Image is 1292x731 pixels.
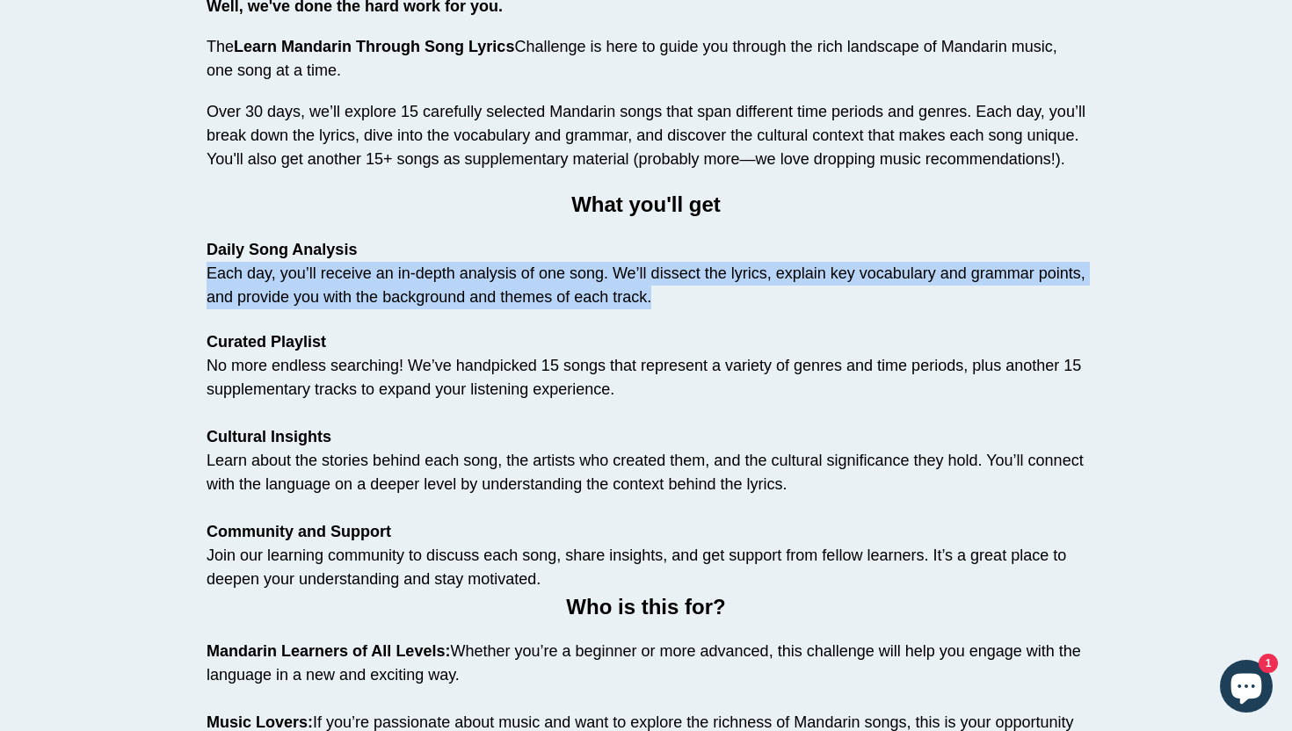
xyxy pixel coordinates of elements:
[207,546,1066,588] span: Join our learning community to discuss each song, share insights, and get support from fellow lea...
[207,523,391,540] strong: Community and Support
[207,103,1085,168] span: Over 30 days, we’ll explore 15 carefully selected Mandarin songs that span different time periods...
[566,595,725,619] span: Who is this for?
[207,241,357,258] strong: Daily Song Analysis
[571,192,721,216] span: What you'll get
[234,38,514,55] strong: Learn Mandarin Through Song Lyrics
[207,452,1084,493] span: Learn about the stories behind each song, the artists who created them, and the cultural signific...
[207,642,450,660] strong: Mandarin Learners of All Levels:
[207,357,1081,398] span: No more endless searching! We’ve handpicked 15 songs that represent a variety of genres and time ...
[207,333,326,351] strong: Curated Playlist
[207,642,1081,684] span: Whether you’re a beginner or more advanced, this challenge will help you engage with the language...
[207,428,331,445] strong: Cultural Insights
[207,713,313,731] strong: Music Lovers:
[207,264,1085,306] span: Each day, you’ll receive an in-depth analysis of one song. We’ll dissect the lyrics, explain key ...
[207,38,1057,79] span: The Challenge is here to guide you through the rich landscape of Mandarin music, one song at a time.
[1215,660,1278,717] inbox-online-store-chat: Shopify online store chat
